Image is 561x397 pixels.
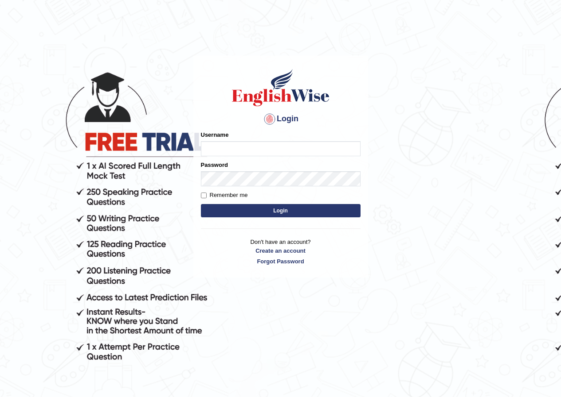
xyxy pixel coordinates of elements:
[201,112,361,126] h4: Login
[201,131,229,139] label: Username
[201,257,361,266] a: Forgot Password
[201,238,361,265] p: Don't have an account?
[201,191,248,200] label: Remember me
[230,68,331,108] img: Logo of English Wise sign in for intelligent practice with AI
[201,193,207,198] input: Remember me
[201,204,361,217] button: Login
[201,161,228,169] label: Password
[201,247,361,255] a: Create an account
